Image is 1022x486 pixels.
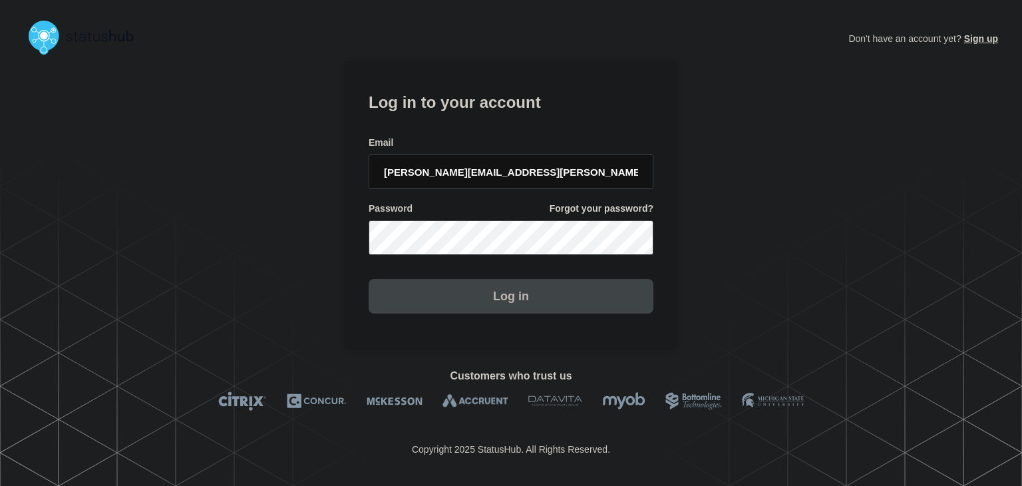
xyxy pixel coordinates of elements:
button: Log in [369,279,653,314]
a: Sign up [961,33,998,44]
img: Bottomline logo [665,391,722,411]
img: McKesson logo [367,391,423,411]
img: MSU logo [742,391,804,411]
h2: Customers who trust us [24,370,998,382]
img: myob logo [602,391,645,411]
h1: Log in to your account [369,89,653,113]
p: Don't have an account yet? [848,23,998,55]
img: StatusHub logo [24,16,150,59]
img: Accruent logo [442,391,508,411]
span: Email [369,136,393,149]
img: DataVita logo [528,391,582,411]
span: Password [369,202,413,215]
img: Citrix logo [218,391,267,411]
a: Forgot your password? [550,202,653,215]
p: Copyright 2025 StatusHub. All Rights Reserved. [412,444,610,455]
img: Concur logo [287,391,347,411]
input: email input [369,154,653,189]
input: password input [369,220,653,255]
